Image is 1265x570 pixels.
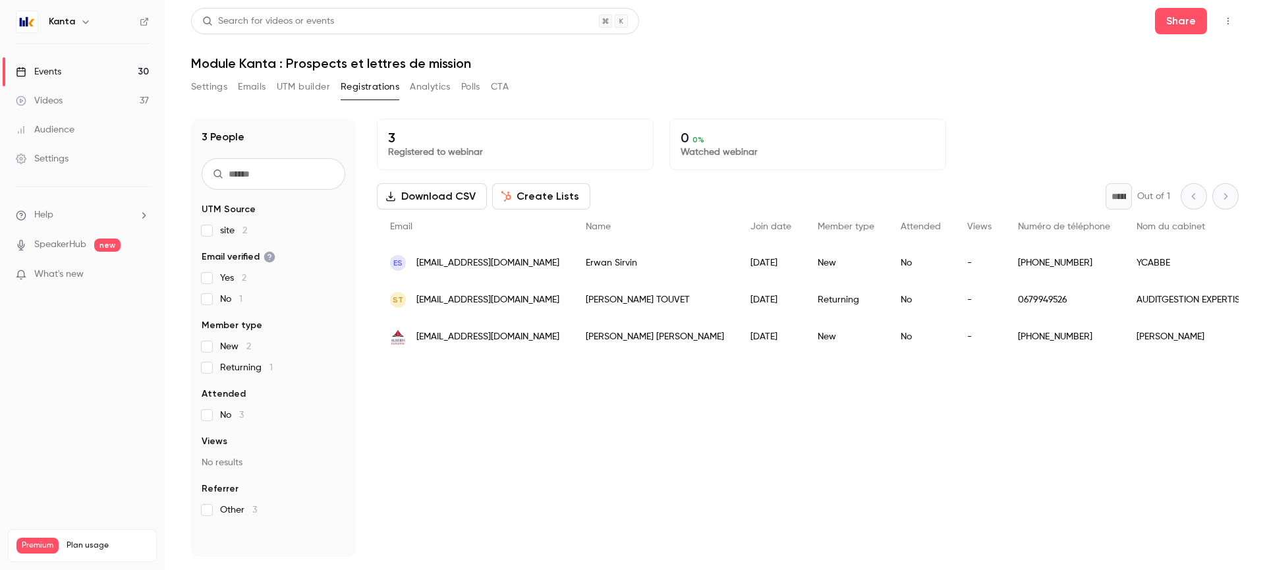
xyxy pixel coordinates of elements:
span: 2 [242,226,247,235]
span: Views [202,435,227,448]
button: Polls [461,76,480,98]
p: 0 [681,130,935,146]
div: Videos [16,94,63,107]
span: [EMAIL_ADDRESS][DOMAIN_NAME] [416,330,559,344]
div: No [887,244,954,281]
div: Returning [804,281,887,318]
div: - [954,318,1005,355]
span: Premium [16,538,59,554]
span: site [220,224,247,237]
span: Join date [750,222,791,231]
span: 3 [252,505,257,515]
h1: Module Kanta : Prospects et lettres de mission [191,55,1239,71]
div: YCABBE [1123,244,1263,281]
div: Events [16,65,61,78]
span: New [220,340,251,353]
img: alberis.fr [390,329,406,345]
span: ES [393,257,403,269]
span: 1 [269,363,273,372]
span: Attended [202,387,246,401]
span: Referrer [202,482,239,496]
span: Member type [818,222,874,231]
p: Out of 1 [1137,190,1170,203]
div: [DATE] [737,318,804,355]
span: Plan usage [67,540,148,551]
span: Email verified [202,250,275,264]
div: [DATE] [737,244,804,281]
span: Other [220,503,257,517]
span: Yes [220,271,246,285]
span: Nom du cabinet [1137,222,1205,231]
img: Kanta [16,11,38,32]
span: Attended [901,222,941,231]
span: 1 [239,295,242,304]
span: [EMAIL_ADDRESS][DOMAIN_NAME] [416,293,559,307]
span: Views [967,222,992,231]
span: [EMAIL_ADDRESS][DOMAIN_NAME] [416,256,559,270]
div: No [887,318,954,355]
p: Registered to webinar [388,146,642,159]
span: 0 % [692,135,704,144]
div: Search for videos or events [202,14,334,28]
div: 0679949526 [1005,281,1123,318]
p: Watched webinar [681,146,935,159]
button: Create Lists [492,183,590,210]
div: [PERSON_NAME] [PERSON_NAME] [573,318,737,355]
h1: 3 People [202,129,244,145]
button: Share [1155,8,1207,34]
div: [PHONE_NUMBER] [1005,244,1123,281]
span: 3 [239,411,244,420]
span: Returning [220,361,273,374]
span: UTM Source [202,203,256,216]
span: 2 [242,273,246,283]
button: Download CSV [377,183,487,210]
iframe: Noticeable Trigger [133,269,149,281]
span: new [94,239,121,252]
span: Name [586,222,611,231]
div: - [954,244,1005,281]
div: Audience [16,123,74,136]
div: No [887,281,954,318]
span: Member type [202,319,262,332]
div: AUDITGESTION EXPERTISES [1123,281,1263,318]
span: Numéro de téléphone [1018,222,1110,231]
button: Emails [238,76,266,98]
span: No [220,409,244,422]
span: What's new [34,268,84,281]
div: New [804,318,887,355]
h6: Kanta [49,15,75,28]
span: Email [390,222,412,231]
button: CTA [491,76,509,98]
div: Erwan Sirvin [573,244,737,281]
div: Settings [16,152,69,165]
button: UTM builder [277,76,330,98]
span: No [220,293,242,306]
span: Help [34,208,53,222]
div: New [804,244,887,281]
div: [PERSON_NAME] [1123,318,1263,355]
div: [PHONE_NUMBER] [1005,318,1123,355]
div: [PERSON_NAME] TOUVET [573,281,737,318]
p: 3 [388,130,642,146]
a: SpeakerHub [34,238,86,252]
span: ST [393,294,403,306]
div: [DATE] [737,281,804,318]
p: No results [202,456,345,469]
span: 2 [246,342,251,351]
section: facet-groups [202,203,345,517]
button: Analytics [410,76,451,98]
li: help-dropdown-opener [16,208,149,222]
button: Settings [191,76,227,98]
button: Registrations [341,76,399,98]
div: - [954,281,1005,318]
